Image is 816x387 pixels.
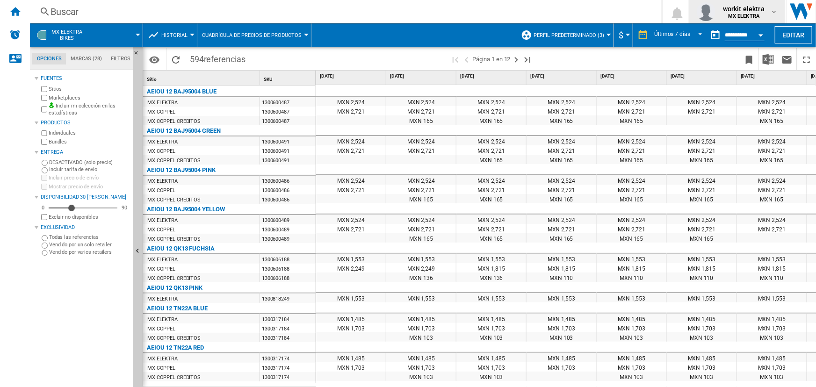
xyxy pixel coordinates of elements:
[41,119,130,127] div: Productos
[147,315,178,324] div: MX ELEKTRA
[534,23,609,47] button: Perfil predeterminado (3)
[667,97,737,106] div: MXN 2,524
[527,145,596,155] div: MXN 2,721
[597,233,666,243] div: MXN 165
[66,53,106,64] md-tab-item: Marcas (28)
[147,255,178,265] div: MX ELEKTRA
[528,71,596,82] div: [DATE]
[597,332,666,342] div: MXN 103
[147,86,217,97] div: AEIOU 12 BAJ95004 BLUE
[145,71,260,85] div: Sitio Sort None
[737,155,807,164] div: MXN 165
[260,254,316,264] div: 1300606188
[147,147,175,156] div: MX COPPEL
[456,136,526,145] div: MXN 2,524
[456,233,526,243] div: MXN 165
[42,160,48,166] input: DESACTIVADO (solo precio)
[667,106,737,115] div: MXN 2,721
[667,353,737,362] div: MXN 1,485
[597,175,666,185] div: MXN 2,524
[316,293,386,302] div: MXN 1,553
[106,53,135,64] md-tab-item: Filtros
[527,215,596,224] div: MXN 2,524
[262,71,316,85] div: Sort None
[654,31,690,37] div: Últimos 7 días
[260,215,316,224] div: 1300600489
[759,48,778,70] button: Descargar en Excel
[386,332,456,342] div: MXN 103
[737,314,807,323] div: MXN 1,485
[386,323,456,332] div: MXN 1,703
[204,54,246,64] span: referencias
[456,215,526,224] div: MXN 2,524
[737,323,807,332] div: MXN 1,703
[737,136,807,145] div: MXN 2,524
[386,215,456,224] div: MXN 2,524
[597,106,666,115] div: MXN 2,721
[597,115,666,125] div: MXN 165
[667,136,737,145] div: MXN 2,524
[456,263,526,272] div: MXN 1,815
[386,372,456,381] div: MXN 103
[450,48,461,70] button: Primera página
[316,215,386,224] div: MXN 2,524
[318,71,386,82] div: [DATE]
[456,185,526,194] div: MXN 2,721
[737,353,807,362] div: MXN 1,485
[737,362,807,372] div: MXN 1,703
[316,323,386,332] div: MXN 1,703
[41,130,47,136] input: Individuales
[521,23,609,47] div: Perfil predeterminado (3)
[35,23,138,47] div: MX ELEKTRABikes
[737,175,807,185] div: MXN 2,524
[41,149,130,156] div: Entrega
[597,136,666,145] div: MXN 2,524
[49,86,130,93] label: Sitios
[41,95,47,101] input: Marketplaces
[260,294,316,303] div: 1300818249
[527,233,596,243] div: MXN 165
[49,159,130,166] label: DESACTIVADO (solo precio)
[51,23,92,47] button: MX ELEKTRABikes
[456,175,526,185] div: MXN 2,524
[41,184,47,190] input: Mostrar precio de envío
[667,263,737,272] div: MXN 1,815
[619,23,628,47] button: $
[522,48,533,70] button: Última página
[706,26,725,44] button: md-calendar
[597,263,666,272] div: MXN 1,815
[456,155,526,164] div: MXN 165
[778,48,796,70] button: Enviar este reporte por correo electrónico
[260,116,316,125] div: 1300600487
[534,32,604,38] span: Perfil predeterminado (3)
[49,138,130,145] label: Bundles
[260,234,316,243] div: 1300600489
[320,73,384,79] span: [DATE]
[737,97,807,106] div: MXN 2,524
[597,254,666,263] div: MXN 1,553
[145,71,260,85] div: Sort None
[737,115,807,125] div: MXN 165
[597,314,666,323] div: MXN 1,485
[147,165,216,176] div: AEIOU 12 BAJ95004 PINK
[527,194,596,203] div: MXN 165
[386,254,456,263] div: MXN 1,553
[202,32,302,38] span: Cuadrícula de precios de productos
[527,136,596,145] div: MXN 2,524
[147,137,178,147] div: MX ELEKTRA
[456,323,526,332] div: MXN 1,703
[456,254,526,263] div: MXN 1,553
[667,362,737,372] div: MXN 1,703
[316,353,386,362] div: MXN 1,485
[456,272,526,282] div: MXN 136
[667,155,737,164] div: MXN 165
[260,372,316,381] div: 1300317174
[600,73,664,79] span: [DATE]
[147,334,201,343] div: MX COPPEL CREDITOS
[49,174,130,181] label: Incluir precio de envío
[671,73,735,79] span: [DATE]
[42,235,48,241] input: Todas las referencias
[202,23,306,47] div: Cuadrícula de precios de productos
[49,183,130,190] label: Mostrar precio de envío
[667,224,737,233] div: MXN 2,721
